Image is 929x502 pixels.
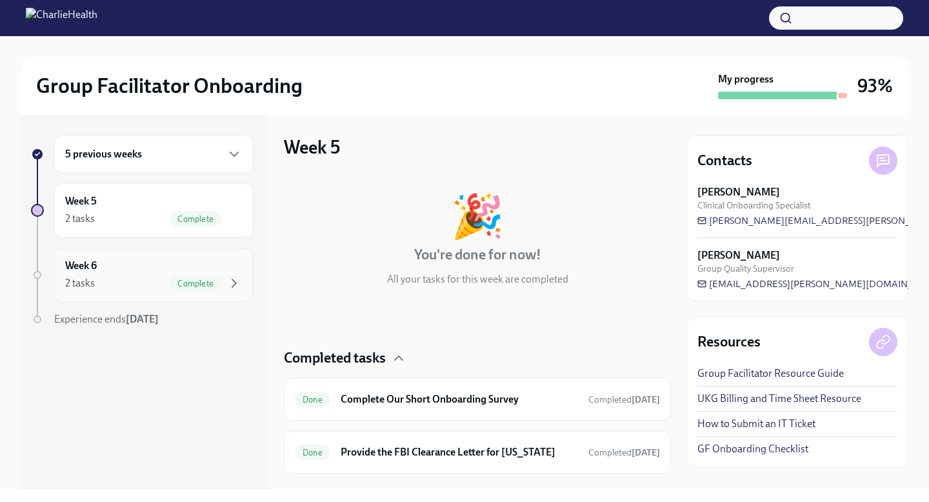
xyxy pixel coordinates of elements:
[54,136,253,173] div: 5 previous weeks
[65,276,95,290] div: 2 tasks
[341,445,578,459] h6: Provide the FBI Clearance Letter for [US_STATE]
[54,313,159,325] span: Experience ends
[341,392,578,407] h6: Complete Our Short Onboarding Survey
[632,447,660,458] strong: [DATE]
[697,248,780,263] strong: [PERSON_NAME]
[31,248,253,302] a: Week 62 tasksComplete
[26,8,97,28] img: CharlieHealth
[451,195,504,237] div: 🎉
[697,199,811,212] span: Clinical Onboarding Specialist
[697,392,861,406] a: UKG Billing and Time Sheet Resource
[284,136,340,159] h3: Week 5
[697,366,844,381] a: Group Facilitator Resource Guide
[295,395,330,405] span: Done
[36,73,303,99] h2: Group Facilitator Onboarding
[65,194,97,208] h6: Week 5
[31,183,253,237] a: Week 52 tasksComplete
[284,348,671,368] div: Completed tasks
[697,263,794,275] span: Group Quality Supervisor
[170,279,221,288] span: Complete
[295,442,660,463] a: DoneProvide the FBI Clearance Letter for [US_STATE]Completed[DATE]
[588,447,660,459] span: September 24th, 2025 20:12
[588,447,660,458] span: Completed
[697,151,752,170] h4: Contacts
[588,394,660,406] span: September 24th, 2025 20:12
[697,417,815,431] a: How to Submit an IT Ticket
[65,147,142,161] h6: 5 previous weeks
[697,332,761,352] h4: Resources
[295,389,660,410] a: DoneComplete Our Short Onboarding SurveyCompleted[DATE]
[170,214,221,224] span: Complete
[632,394,660,405] strong: [DATE]
[284,348,386,368] h4: Completed tasks
[65,212,95,226] div: 2 tasks
[718,72,774,86] strong: My progress
[697,442,808,456] a: GF Onboarding Checklist
[65,259,97,273] h6: Week 6
[697,185,780,199] strong: [PERSON_NAME]
[295,448,330,457] span: Done
[126,313,159,325] strong: [DATE]
[414,245,541,265] h4: You're done for now!
[588,394,660,405] span: Completed
[857,74,893,97] h3: 93%
[387,272,568,286] p: All your tasks for this week are completed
